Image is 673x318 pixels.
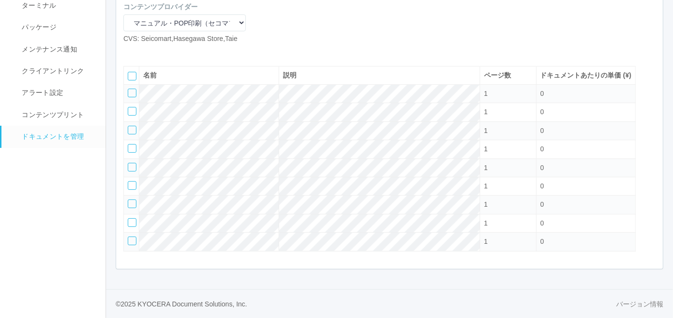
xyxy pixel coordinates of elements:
span: 0 [540,145,544,153]
label: コンテンツプロバイダー [123,2,198,12]
div: ページ数 [484,70,532,80]
div: 最上部に移動 [644,64,658,83]
a: バージョン情報 [616,299,663,309]
span: クライアントリンク [19,67,84,75]
span: アラート設定 [19,89,63,96]
span: 0 [540,238,544,245]
span: 1 [484,200,488,208]
span: 1 [484,164,488,172]
span: © 2025 KYOCERA Document Solutions, Inc. [116,300,247,308]
span: 1 [484,238,488,245]
a: パッケージ [1,16,114,38]
span: 0 [540,90,544,97]
a: コンテンツプリント [1,104,114,126]
div: ドキュメントあたりの単価 (¥) [540,70,632,80]
span: CVS: Seicomart,Hasegawa Store,Taie [123,35,238,42]
span: 1 [484,127,488,134]
span: ターミナル [19,1,56,9]
div: 下に移動 [644,102,658,121]
a: ドキュメントを管理 [1,126,114,147]
a: クライアントリンク [1,60,114,82]
span: 1 [484,182,488,190]
span: ドキュメントを管理 [19,132,84,140]
span: 0 [540,200,544,208]
span: 0 [540,164,544,172]
span: 0 [540,127,544,134]
div: 名前 [143,70,275,80]
a: アラート設定 [1,82,114,104]
span: パッケージ [19,23,56,31]
span: 1 [484,219,488,227]
span: メンテナンス通知 [19,45,77,53]
span: コンテンツプリント [19,111,84,119]
a: メンテナンス通知 [1,39,114,60]
div: 上に移動 [644,83,658,102]
span: 1 [484,108,488,116]
span: 1 [484,145,488,153]
span: 0 [540,108,544,116]
div: 最下部に移動 [644,121,658,141]
span: 0 [540,182,544,190]
div: 説明 [283,70,476,80]
span: 0 [540,219,544,227]
span: 1 [484,90,488,97]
